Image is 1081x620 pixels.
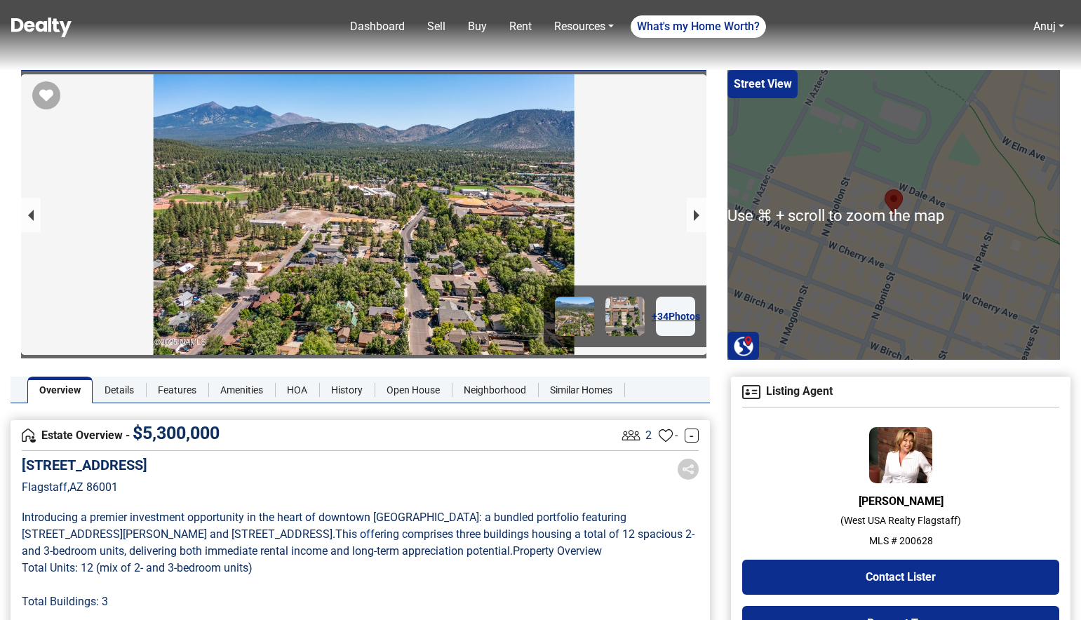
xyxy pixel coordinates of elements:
h4: Listing Agent [742,385,1059,399]
img: Favourites [659,429,673,443]
button: previous slide / item [21,198,41,232]
a: Resources [549,13,619,41]
a: History [319,377,375,403]
img: Agent [742,385,760,399]
p: MLS # 200628 [742,534,1059,548]
button: next slide / item [687,198,706,232]
img: Image [605,297,645,336]
a: Sell [422,13,451,41]
img: Overview [22,429,36,443]
img: Search Homes at Dealty [733,335,754,356]
h5: [STREET_ADDRESS] [22,457,147,473]
a: HOA [275,377,319,403]
a: Buy [462,13,492,41]
a: Similar Homes [538,377,624,403]
a: Features [146,377,208,403]
button: Street View [727,70,798,98]
p: ( West USA Realty Flagstaff ) [742,513,1059,528]
iframe: BigID CMP Widget [7,578,49,620]
a: Details [93,377,146,403]
a: What's my Home Worth? [631,15,766,38]
a: Anuj [1028,13,1070,41]
span: Introducing a premier investment opportunity in the heart of downtown [GEOGRAPHIC_DATA]: a bundle... [22,511,629,541]
a: Rent [504,13,537,41]
a: Amenities [208,377,275,403]
span: - [675,427,678,444]
p: Flagstaff , AZ 86001 [22,479,147,496]
img: Image [555,297,594,336]
img: Dealty - Buy, Sell & Rent Homes [11,18,72,37]
img: Agent [869,427,932,483]
span: $ 5,300,000 [133,423,220,443]
h6: [PERSON_NAME] [742,494,1059,508]
img: Listing View [619,423,643,447]
a: Dashboard [344,13,410,41]
span: 2 [645,427,652,444]
a: - [685,429,699,443]
a: Overview [27,377,93,403]
a: Anuj [1033,20,1056,33]
span: This offering comprises three buildings housing a total of 12 spacious 2- and 3-bedroom units, de... [22,527,697,558]
a: +34Photos [656,297,695,336]
h4: Estate Overview - [22,428,619,443]
button: Contact Lister [742,560,1059,595]
a: Neighborhood [452,377,538,403]
a: Open House [375,377,452,403]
